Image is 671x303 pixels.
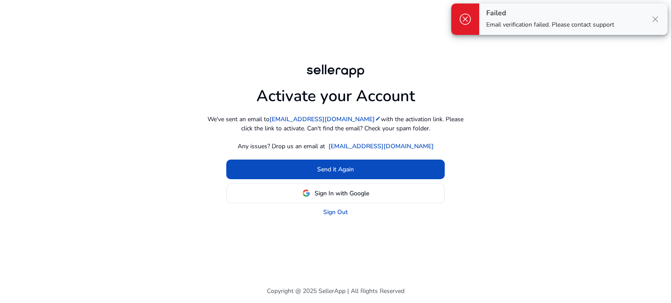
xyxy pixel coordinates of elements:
[226,160,445,179] button: Send it Again
[204,115,467,133] p: We've sent an email to with the activation link. Please click the link to activate. Can't find th...
[315,189,369,198] span: Sign In with Google
[650,14,661,24] span: close
[256,80,415,106] h1: Activate your Account
[329,142,434,151] a: [EMAIL_ADDRESS][DOMAIN_NAME]
[270,115,381,124] a: [EMAIL_ADDRESS][DOMAIN_NAME]
[323,208,348,217] a: Sign Out
[317,165,354,174] span: Send it Again
[238,142,325,151] p: Any issues? Drop us an email at
[302,189,310,197] img: google-logo.svg
[226,184,445,203] button: Sign In with Google
[375,116,381,122] mat-icon: edit
[486,20,614,29] p: Email verification failed. Please contact support
[486,9,614,17] h4: Failed
[458,12,472,26] span: cancel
